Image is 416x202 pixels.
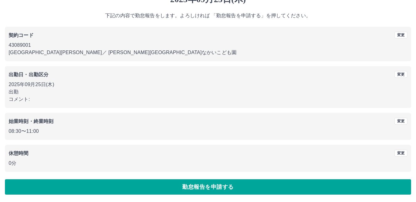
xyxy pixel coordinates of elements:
[9,119,53,124] b: 始業時刻・終業時刻
[9,88,407,96] p: 出勤
[9,96,407,103] p: コメント:
[394,118,407,125] button: 変更
[5,179,411,195] button: 勤怠報告を申請する
[9,160,407,167] p: 0分
[9,33,34,38] b: 契約コード
[9,72,48,77] b: 出勤日・出勤区分
[9,81,407,88] p: 2025年09月25日(木)
[394,71,407,78] button: 変更
[9,49,407,56] p: [GEOGRAPHIC_DATA][PERSON_NAME] ／ [PERSON_NAME][GEOGRAPHIC_DATA]なかいこども園
[9,42,407,49] p: 43089001
[9,128,407,135] p: 08:30 〜 11:00
[5,12,411,19] p: 下記の内容で勤怠報告をします。よろしければ 「勤怠報告を申請する」を押してください。
[9,151,29,156] b: 休憩時間
[394,32,407,38] button: 変更
[394,150,407,156] button: 変更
